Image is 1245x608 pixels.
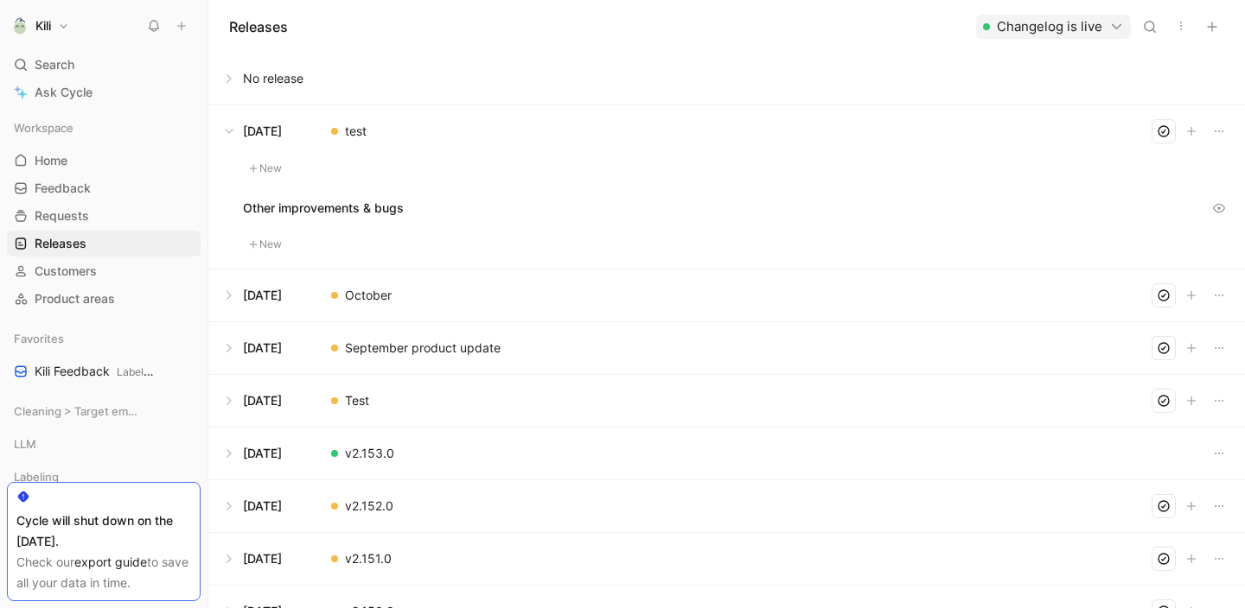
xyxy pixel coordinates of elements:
span: Labeling [14,468,59,485]
span: Labeling [117,365,158,378]
div: Other improvements & bugs [243,196,1231,220]
div: Search [7,52,201,78]
span: Kili Feedback [35,363,156,381]
img: Kili [11,17,29,35]
span: Customers [35,263,97,280]
button: New [243,158,288,179]
span: Ask Cycle [35,82,93,103]
a: Ask Cycle [7,79,201,105]
div: Cleaning > Target empty views [7,398,201,429]
h1: Kili [35,18,51,34]
div: LLM [7,431,201,457]
button: KiliKili [7,14,73,38]
button: Changelog is live [976,15,1131,39]
span: Workspace [14,119,73,136]
div: Cycle will shut down on the [DATE]. [16,510,191,552]
span: Releases [35,235,86,252]
a: export guide [74,554,147,569]
div: Labeling [7,464,201,495]
span: Search [35,54,74,75]
a: Product areas [7,286,201,312]
div: Favorites [7,326,201,351]
div: Check our to save all your data in time. [16,552,191,593]
span: Favorites [14,330,64,347]
div: Workspace [7,115,201,141]
a: Feedback [7,175,201,201]
span: Cleaning > Target empty views [14,402,137,420]
span: Home [35,152,67,169]
span: Feedback [35,180,91,197]
button: New [243,234,288,255]
h1: Releases [229,16,288,37]
div: Cleaning > Target empty views [7,398,201,424]
div: Labeling [7,464,201,490]
a: Customers [7,258,201,284]
span: Requests [35,207,89,225]
a: Releases [7,231,201,256]
a: Kili FeedbackLabeling [7,358,201,384]
a: Requests [7,203,201,229]
div: LLM [7,431,201,462]
span: Product areas [35,290,115,307]
span: LLM [14,435,36,453]
a: Home [7,148,201,174]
